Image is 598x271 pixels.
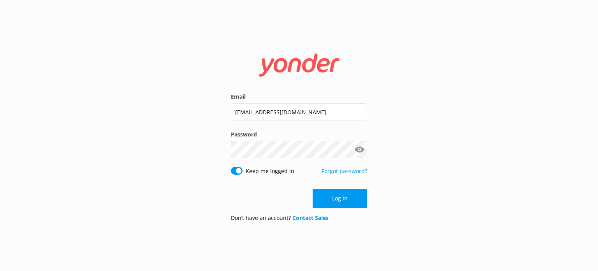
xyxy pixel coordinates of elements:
input: user@emailaddress.com [231,103,367,121]
button: Log in [313,189,367,208]
p: Don’t have an account? [231,214,329,222]
label: Keep me logged in [246,167,294,175]
button: Show password [352,142,367,158]
label: Password [231,130,367,139]
a: Forgot password? [322,167,367,175]
label: Email [231,92,367,101]
a: Contact Sales [292,214,329,221]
